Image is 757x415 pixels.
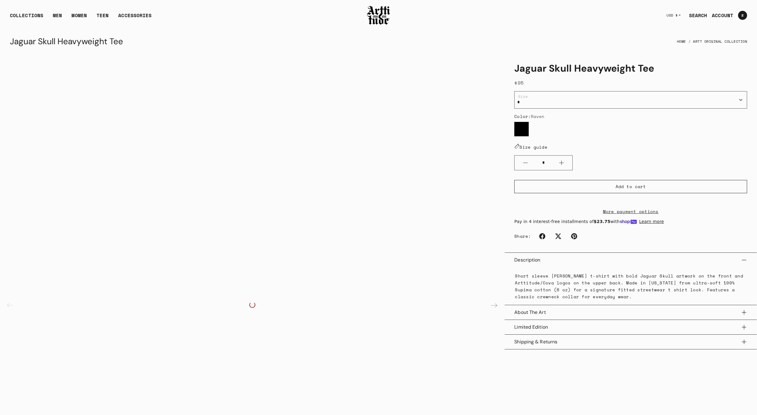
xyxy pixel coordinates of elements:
[693,35,747,48] a: ARTT Original Collection
[10,12,43,24] div: COLLECTIONS
[684,9,707,21] a: SEARCH
[741,14,743,17] span: 2
[514,79,524,86] span: $95
[514,335,747,349] button: Shipping & Returns
[551,156,572,170] button: Plus
[707,9,733,21] a: ACCOUNT
[666,13,678,18] span: USD $
[72,12,87,24] a: WOMEN
[536,230,549,243] a: Facebook
[5,12,156,24] ul: Main navigation
[515,156,536,170] button: Minus
[118,12,152,24] div: ACCESSORIES
[514,233,531,239] span: Share:
[514,144,547,150] a: Size guide
[514,320,747,334] button: Limited Edition
[514,122,529,136] label: Raven
[568,230,581,243] a: Pinterest
[514,113,747,119] div: Color:
[677,35,686,48] a: Home
[514,305,747,320] button: About The Art
[53,12,62,24] a: MEN
[514,62,747,74] h1: Jaguar Skull Heavyweight Tee
[552,230,565,243] a: Twitter
[10,34,123,49] div: Jaguar Skull Heavyweight Tee
[514,208,747,215] a: More payment options
[733,8,747,22] a: Open cart
[487,298,501,313] div: Next slide
[97,12,109,24] a: TEEN
[663,9,684,22] button: USD $
[514,253,747,267] button: Description
[515,272,746,300] p: Short sleeve [PERSON_NAME] t-shirt with bold Jaguar Skull artwork on the front and Arttitude/Cova...
[367,5,391,26] img: Arttitude
[531,113,545,119] span: Raven
[514,180,747,193] button: Add to cart
[616,184,646,190] span: Add to cart
[536,157,551,168] input: Quantity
